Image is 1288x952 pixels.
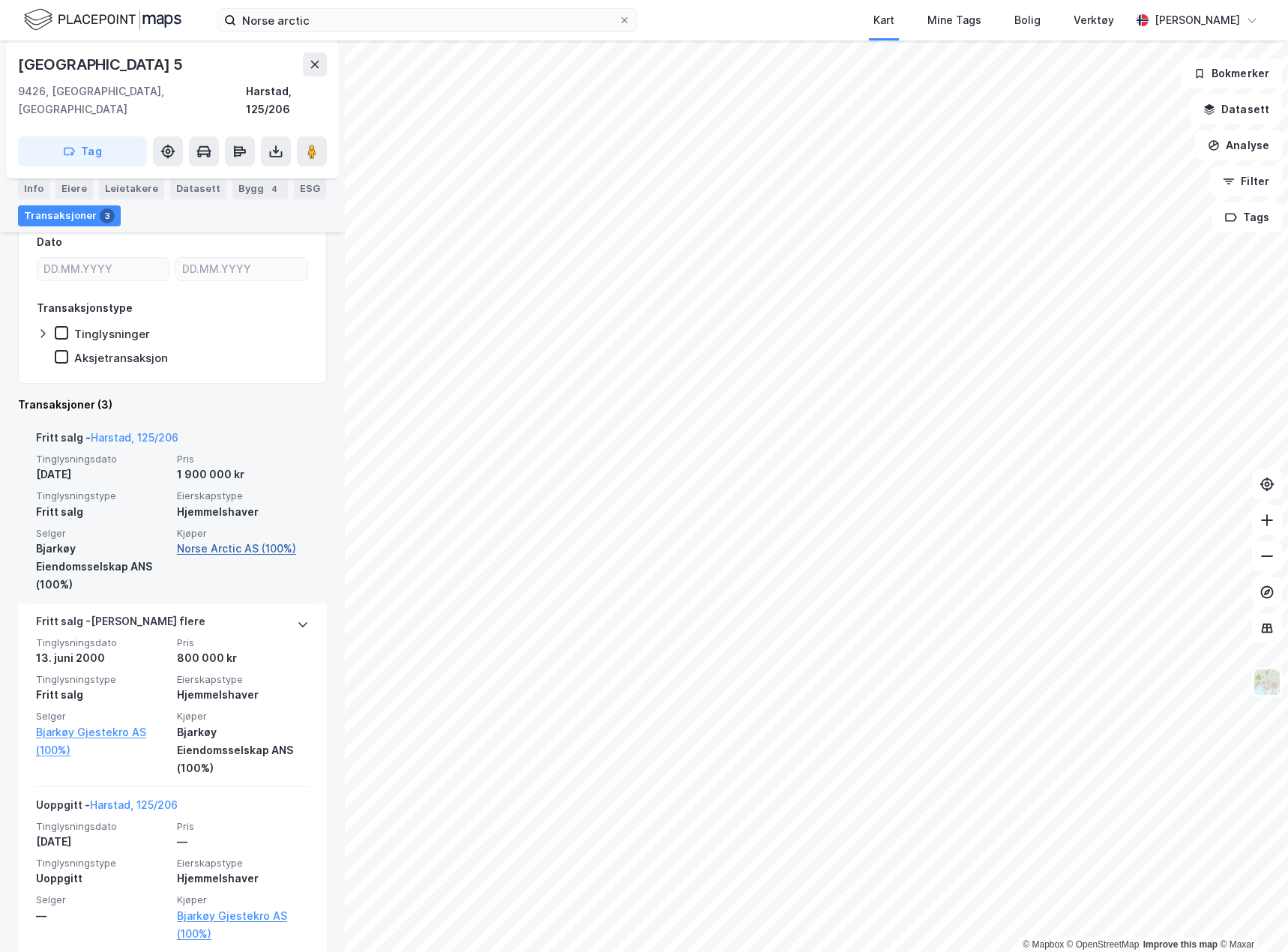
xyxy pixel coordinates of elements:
div: Leietakere [99,178,164,199]
div: Eiere [55,178,93,199]
div: [DATE] [36,833,168,851]
div: 800 000 kr [177,649,309,667]
div: Transaksjoner (3) [18,396,327,414]
span: Eierskapstype [177,857,309,870]
div: 1 900 000 kr [177,466,309,483]
input: DD.MM.YYYY [37,258,169,280]
span: Tinglysningsdato [36,636,168,649]
button: Filter [1210,166,1282,196]
span: Selger [36,710,168,723]
button: Datasett [1191,94,1282,124]
div: Info [18,178,49,199]
span: Kjøper [177,710,309,723]
span: Selger [36,527,168,540]
input: Søk på adresse, matrikkel, gårdeiere, leietakere eller personer [236,9,619,31]
div: Datasett [170,178,226,199]
div: Kart [873,11,894,29]
div: Transaksjoner [18,205,121,226]
button: Analyse [1195,130,1282,160]
div: 3 [100,208,115,223]
div: Uoppgitt - [36,796,178,820]
span: Tinglysningstype [36,489,168,502]
div: [PERSON_NAME] [1155,11,1240,29]
span: Kjøper [177,527,309,540]
div: Uoppgitt [36,870,168,888]
a: OpenStreetMap [1067,939,1140,950]
div: Hjemmelshaver [177,870,309,888]
div: Fritt salg [36,686,168,704]
div: ESG [294,178,326,199]
a: Bjarkøy Gjestekro AS (100%) [36,723,168,759]
a: Harstad, 125/206 [91,431,178,444]
button: Tag [18,136,147,166]
button: Tags [1212,202,1282,232]
div: Bjarkøy Eiendomsselskap ANS (100%) [177,723,309,777]
div: Hjemmelshaver [177,503,309,521]
div: Hjemmelshaver [177,686,309,704]
span: Tinglysningstype [36,673,168,686]
div: Fritt salg - [PERSON_NAME] flere [36,612,205,636]
span: Tinglysningsdato [36,453,168,466]
a: Improve this map [1143,939,1218,950]
div: Aksjetransaksjon [74,351,168,365]
div: Fritt salg [36,503,168,521]
div: 4 [267,181,282,196]
span: Tinglysningsdato [36,820,168,833]
a: Harstad, 125/206 [90,798,178,811]
span: Tinglysningstype [36,857,168,870]
div: Bygg [232,178,288,199]
span: Pris [177,453,309,466]
div: Kontrollprogram for chat [1213,880,1288,952]
iframe: Chat Widget [1213,880,1288,952]
div: Harstad, 125/206 [246,82,327,118]
div: 9426, [GEOGRAPHIC_DATA], [GEOGRAPHIC_DATA] [18,82,246,118]
div: Mine Tags [927,11,981,29]
button: Bokmerker [1181,58,1282,88]
div: [GEOGRAPHIC_DATA] 5 [18,52,186,76]
div: — [177,833,309,851]
div: Bjarkøy Eiendomsselskap ANS (100%) [36,540,168,594]
span: Selger [36,894,168,906]
span: Eierskapstype [177,673,309,686]
span: Pris [177,820,309,833]
img: logo.f888ab2527a4732fd821a326f86c7f29.svg [24,7,181,33]
div: 13. juni 2000 [36,649,168,667]
span: Kjøper [177,894,309,906]
div: [DATE] [36,466,168,483]
div: — [36,907,168,925]
div: Dato [37,233,62,251]
div: Fritt salg - [36,429,178,453]
div: Transaksjonstype [37,299,133,317]
div: Verktøy [1074,11,1114,29]
a: Norse Arctic AS (100%) [177,540,309,558]
span: Eierskapstype [177,489,309,502]
img: Z [1253,668,1281,696]
span: Pris [177,636,309,649]
a: Bjarkøy Gjestekro AS (100%) [177,907,309,943]
a: Mapbox [1023,939,1064,950]
div: Bolig [1014,11,1041,29]
input: DD.MM.YYYY [176,258,307,280]
div: Tinglysninger [74,327,150,341]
